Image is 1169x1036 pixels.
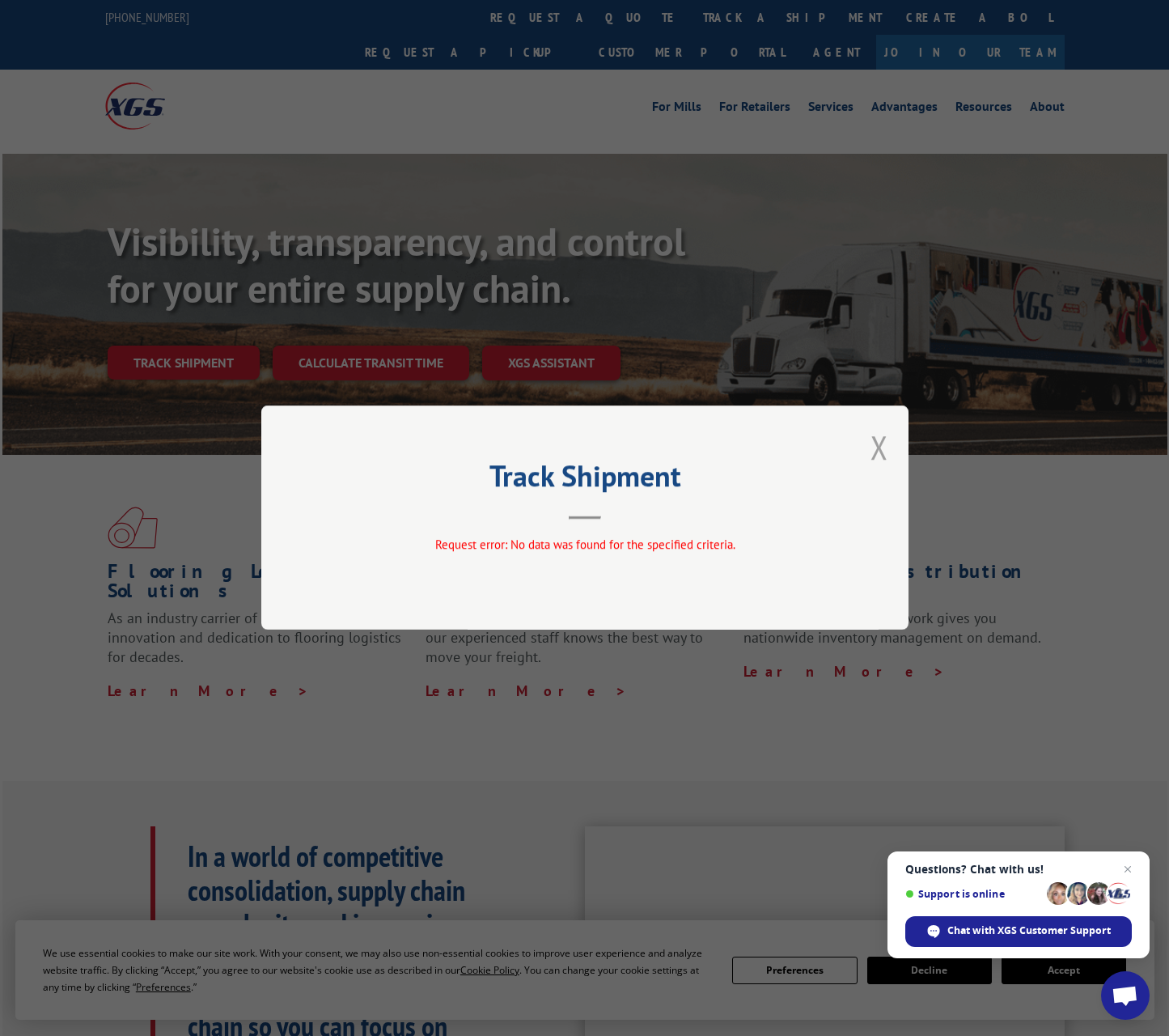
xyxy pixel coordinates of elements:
[434,537,735,553] span: Request error: No data was found for the specified criteria.
[1101,971,1150,1020] div: Open chat
[905,916,1132,947] div: Chat with XGS Customer Support
[905,888,1041,900] span: Support is online
[1118,860,1137,879] span: Close chat
[947,923,1111,938] span: Chat with XGS Customer Support
[342,465,828,495] h2: Track Shipment
[905,863,1132,876] span: Questions? Chat with us!
[870,426,888,469] button: Close modal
